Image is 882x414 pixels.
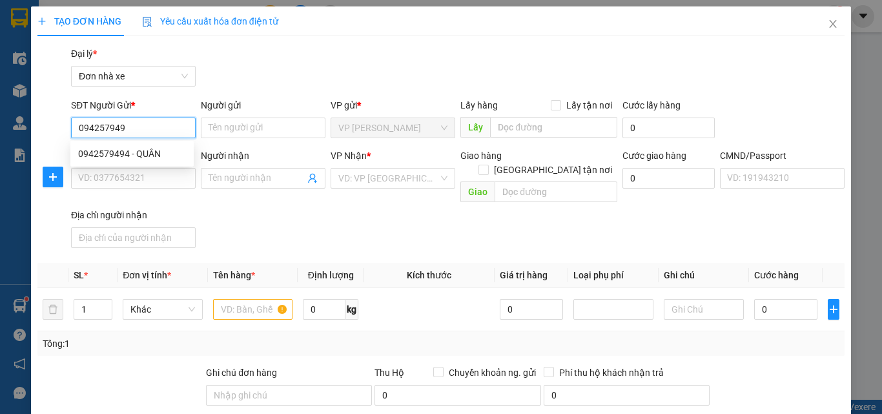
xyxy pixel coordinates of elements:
span: Giá trị hàng [500,270,548,280]
span: close [828,19,838,29]
input: Dọc đường [490,117,617,138]
input: Ghi Chú [664,299,744,320]
label: Ghi chú đơn hàng [206,367,277,378]
span: Tên hàng [213,270,255,280]
button: plus [828,299,839,320]
span: Kích thước [407,270,451,280]
span: Giao [460,181,495,202]
input: Ghi chú đơn hàng [206,385,372,406]
span: Phí thu hộ khách nhận trả [554,366,669,380]
div: 0942579494 - QUÂN [78,147,186,161]
input: Địa chỉ của người nhận [71,227,196,248]
span: Cước hàng [754,270,799,280]
button: delete [43,299,63,320]
span: TẠO ĐƠN HÀNG [37,16,121,26]
label: Cước lấy hàng [622,100,681,110]
span: Lấy [460,117,490,138]
span: Yêu cầu xuất hóa đơn điện tử [142,16,278,26]
span: Lấy hàng [460,100,498,110]
span: Đơn vị tính [123,270,171,280]
span: [GEOGRAPHIC_DATA] tận nơi [489,163,617,177]
span: Lấy tận nơi [561,98,617,112]
div: SĐT Người Gửi [71,98,196,112]
span: SL [74,270,84,280]
span: Đơn nhà xe [79,67,188,86]
span: Định lượng [308,270,354,280]
th: Ghi chú [659,263,749,288]
div: Tổng: 1 [43,336,342,351]
button: plus [43,167,63,187]
span: kg [345,299,358,320]
span: Giao hàng [460,150,502,161]
input: 0 [500,299,563,320]
span: Đại lý [71,48,97,59]
div: Địa chỉ người nhận [71,208,196,222]
span: VP Ngọc Hồi [338,118,447,138]
span: Thu Hộ [374,367,404,378]
input: VD: Bàn, Ghế [213,299,293,320]
span: plus [37,17,46,26]
span: Khác [130,300,195,319]
label: Cước giao hàng [622,150,686,161]
span: plus [43,172,63,182]
input: Dọc đường [495,181,617,202]
div: VP gửi [331,98,455,112]
img: icon [142,17,152,27]
button: Close [815,6,851,43]
span: plus [828,304,839,315]
span: user-add [307,173,318,183]
div: Người nhận [201,149,325,163]
input: Cước giao hàng [622,168,715,189]
div: CMND/Passport [720,149,845,163]
input: Cước lấy hàng [622,118,715,138]
span: VP Nhận [331,150,367,161]
span: Chuyển khoản ng. gửi [444,366,541,380]
div: Người gửi [201,98,325,112]
div: 0942579494 - QUÂN [70,143,194,164]
th: Loại phụ phí [568,263,659,288]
